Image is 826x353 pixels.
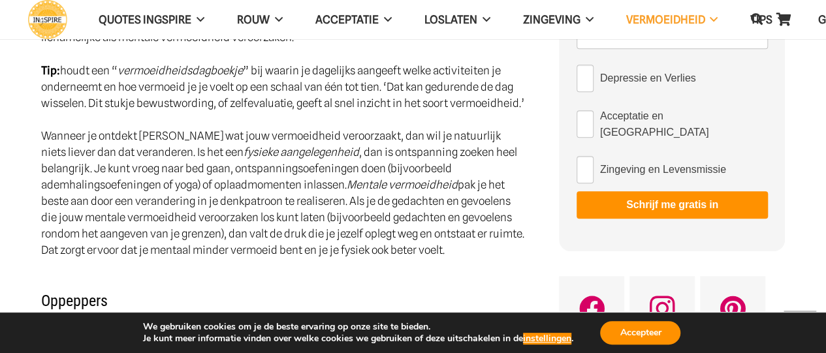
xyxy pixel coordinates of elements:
span: Acceptatie [315,13,379,26]
span: VERMOEIDHEID [626,13,705,26]
em: Mentale vermoeidheid [347,178,458,191]
a: Instagram [629,276,695,341]
input: Depressie en Verlies [577,65,594,92]
h2: Oppeppers [41,275,526,311]
a: Acceptatie [299,3,408,37]
a: Zoeken [744,4,770,35]
span: Zingeving [522,13,580,26]
input: Acceptatie en [GEOGRAPHIC_DATA] [577,110,594,138]
span: Acceptatie en [GEOGRAPHIC_DATA] [600,108,768,140]
a: VERMOEIDHEID [609,3,734,37]
a: Facebook [559,276,624,341]
a: TIPS [734,3,802,37]
span: ROUW [237,13,270,26]
a: QUOTES INGSPIRE [82,3,221,37]
span: Depressie en Verlies [600,70,696,86]
a: Pinterest [700,276,765,341]
span: Loslaten [424,13,477,26]
span: Zingeving en Levensmissie [600,161,726,177]
p: houdt een “ ” bij waarin je dagelijks aangeeft welke activiteiten je onderneemt en hoe vermoeid j... [41,63,526,112]
input: Zingeving en Levensmissie [577,156,594,183]
a: Loslaten [408,3,507,37]
a: ROUW [221,3,299,37]
a: Terug naar top [784,311,816,343]
p: We gebruiken cookies om je de beste ervaring op onze site te bieden. [143,321,573,333]
em: fysieke aangelegenheid [244,146,359,159]
button: instellingen [523,333,571,345]
span: QUOTES INGSPIRE [99,13,191,26]
strong: Tip: [41,64,60,77]
a: Zingeving [506,3,609,37]
button: Schrijf me gratis in [577,191,768,219]
p: Je kunt meer informatie vinden over welke cookies we gebruiken of deze uitschakelen in de . [143,333,573,345]
em: vermoeidheidsdagboekje [118,64,243,77]
button: Accepteer [600,321,680,345]
p: Wanneer je ontdekt [PERSON_NAME] wat jouw vermoeidheid veroorzaakt, dan wil je natuurlijk niets l... [41,128,526,258]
